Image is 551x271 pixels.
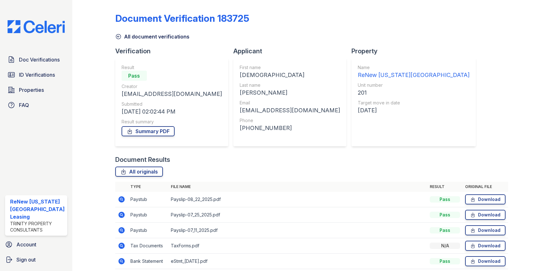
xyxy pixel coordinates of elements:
a: ID Verifications [5,68,67,81]
td: Paystub [128,223,168,238]
div: Verification [115,47,233,56]
div: Name [358,64,470,71]
div: 201 [358,88,470,97]
img: CE_Logo_Blue-a8612792a0a2168367f1c8372b55b34899dd931a85d93a1a3d3e32e68fde9ad4.png [3,20,70,33]
a: Doc Verifications [5,53,67,66]
div: Document Results [115,155,170,164]
div: Phone [240,117,340,124]
a: Download [465,225,506,235]
div: Pass [430,227,460,233]
th: Result [427,182,463,192]
a: Summary PDF [122,126,175,136]
a: Download [465,194,506,204]
a: All originals [115,167,163,177]
span: Sign out [16,256,36,263]
a: Name ReNew [US_STATE][GEOGRAPHIC_DATA] [358,64,470,80]
th: Type [128,182,168,192]
span: ID Verifications [19,71,55,79]
div: Result summary [122,119,222,125]
div: [PHONE_NUMBER] [240,124,340,133]
a: Download [465,241,506,251]
td: eStmt_[DATE].pdf [168,254,428,269]
div: Trinity Property Consultants [10,221,65,233]
div: Document Verification 183725 [115,13,249,24]
div: Last name [240,82,340,88]
a: Properties [5,84,67,96]
div: First name [240,64,340,71]
td: TaxForms.pdf [168,238,428,254]
td: Tax Documents [128,238,168,254]
div: [EMAIL_ADDRESS][DOMAIN_NAME] [240,106,340,115]
div: Result [122,64,222,71]
td: Bank Statement [128,254,168,269]
td: Payslip-07_25_2025.pdf [168,207,428,223]
div: Creator [122,83,222,90]
a: FAQ [5,99,67,111]
div: Pass [430,196,460,203]
div: [PERSON_NAME] [240,88,340,97]
th: Original file [463,182,508,192]
div: Property [351,47,481,56]
td: Payslip-08_22_2025.pdf [168,192,428,207]
span: FAQ [19,101,29,109]
div: Pass [122,71,147,81]
div: Applicant [233,47,351,56]
div: Email [240,100,340,106]
div: ReNew [US_STATE][GEOGRAPHIC_DATA] Leasing [10,198,65,221]
div: [DATE] [358,106,470,115]
div: [EMAIL_ADDRESS][DOMAIN_NAME] [122,90,222,98]
a: Download [465,256,506,266]
td: Paystub [128,207,168,223]
a: Account [3,238,70,251]
td: Paystub [128,192,168,207]
span: Account [16,241,36,248]
div: Target move in date [358,100,470,106]
span: Doc Verifications [19,56,60,63]
div: Unit number [358,82,470,88]
a: Sign out [3,253,70,266]
a: All document verifications [115,33,189,40]
div: Pass [430,258,460,264]
div: Pass [430,212,460,218]
div: ReNew [US_STATE][GEOGRAPHIC_DATA] [358,71,470,80]
div: N/A [430,243,460,249]
div: Submitted [122,101,222,107]
div: [DEMOGRAPHIC_DATA] [240,71,340,80]
span: Properties [19,86,44,94]
th: File name [168,182,428,192]
div: [DATE] 02:02:44 PM [122,107,222,116]
td: Payslip-07_11_2025.pdf [168,223,428,238]
a: Download [465,210,506,220]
